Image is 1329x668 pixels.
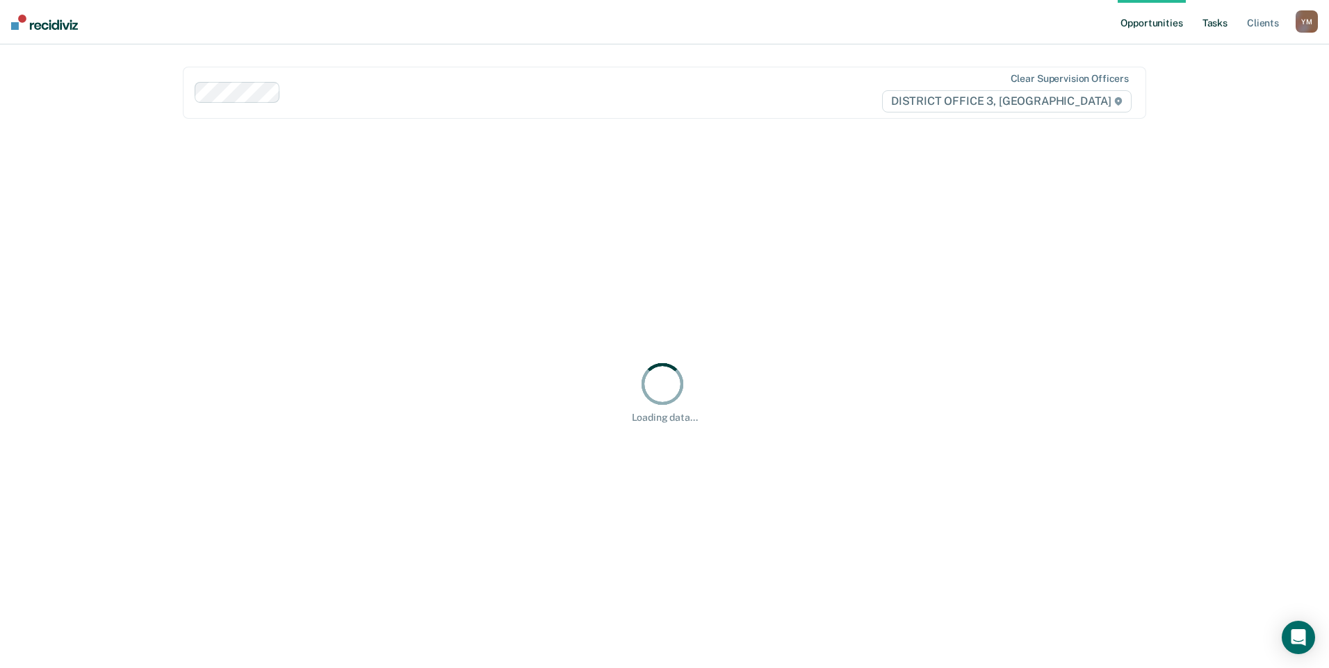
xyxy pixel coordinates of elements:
div: Clear supervision officers [1011,73,1129,85]
span: DISTRICT OFFICE 3, [GEOGRAPHIC_DATA] [882,90,1132,112]
div: Loading data... [632,412,698,424]
img: Recidiviz [11,15,78,30]
div: Open Intercom Messenger [1282,621,1315,654]
div: Y M [1296,10,1318,33]
button: YM [1296,10,1318,33]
